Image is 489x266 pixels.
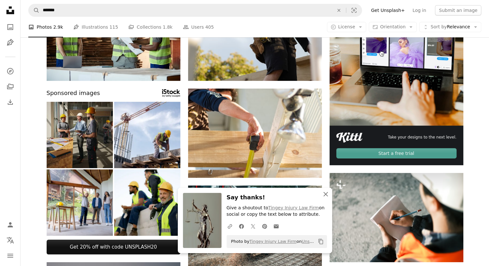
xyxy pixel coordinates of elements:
[228,236,315,247] span: Photo by on
[330,214,463,220] a: a construction worker writing on a piece of paper
[315,236,326,247] button: Copy to clipboard
[227,205,327,218] p: Give a shoutout to on social or copy the text below to attribute.
[388,135,456,140] span: Take your designs to the next level.
[4,21,17,33] a: Photos
[183,17,214,37] a: Users 405
[270,220,282,233] a: Share over email
[73,17,118,37] a: Illustrations 115
[419,22,481,32] button: Sort byRelevance
[249,239,296,244] a: Tingey Injury Law Firm
[332,4,346,16] button: Clear
[205,24,214,31] span: 405
[28,4,362,17] form: Find visuals sitewide
[4,4,17,18] a: Home — Unsplash
[302,239,321,244] a: Unsplash
[430,24,470,30] span: Relevance
[163,24,172,31] span: 1.8k
[369,22,417,32] button: Orientation
[47,89,100,98] span: Sponsored images
[346,4,362,16] button: Visual search
[236,220,247,233] a: Share on Facebook
[435,5,481,15] button: Submit an image
[380,24,405,29] span: Orientation
[188,130,322,136] a: person holding black and green power tool
[430,24,447,29] span: Sort by
[227,193,327,202] h3: Say thanks!
[4,234,17,247] button: Language
[188,89,322,178] img: person holding black and green power tool
[327,22,367,32] button: License
[47,102,113,168] img: Happy project manager greeting a construction worker in the building.
[4,65,17,78] a: Explore
[110,24,118,31] span: 115
[128,17,172,37] a: Collections 1.8k
[268,205,319,210] a: Tingey Injury Law Firm
[4,96,17,109] a: Download History
[47,169,113,236] img: Building contractor talking to clients renovating their house
[4,80,17,93] a: Collections
[29,4,40,16] button: Search Unsplash
[114,169,180,236] img: Smiling Construction Workers In Safety Gear Taking A Break On Site
[188,33,322,39] a: person in black leather jacket holding brown and black hiking shoes
[259,220,270,233] a: Share on Pinterest
[367,5,409,15] a: Get Unsplash+
[4,36,17,49] a: Illustrations
[247,220,259,233] a: Share on Twitter
[409,5,430,15] a: Log in
[47,240,180,254] a: Get 20% off with code UNSPLASH20
[47,33,180,39] a: Warehouse workers and their manager talking while analyzing paperwork at lumber department.
[114,102,180,168] img: Worker At Construction Site Is Fixing The Form For The Beam
[4,218,17,231] a: Log in / Sign up
[4,249,17,262] button: Menu
[338,24,355,29] span: License
[330,173,463,262] img: a construction worker writing on a piece of paper
[336,132,363,143] img: file-1711049718225-ad48364186d3image
[336,148,457,158] div: Start a free trial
